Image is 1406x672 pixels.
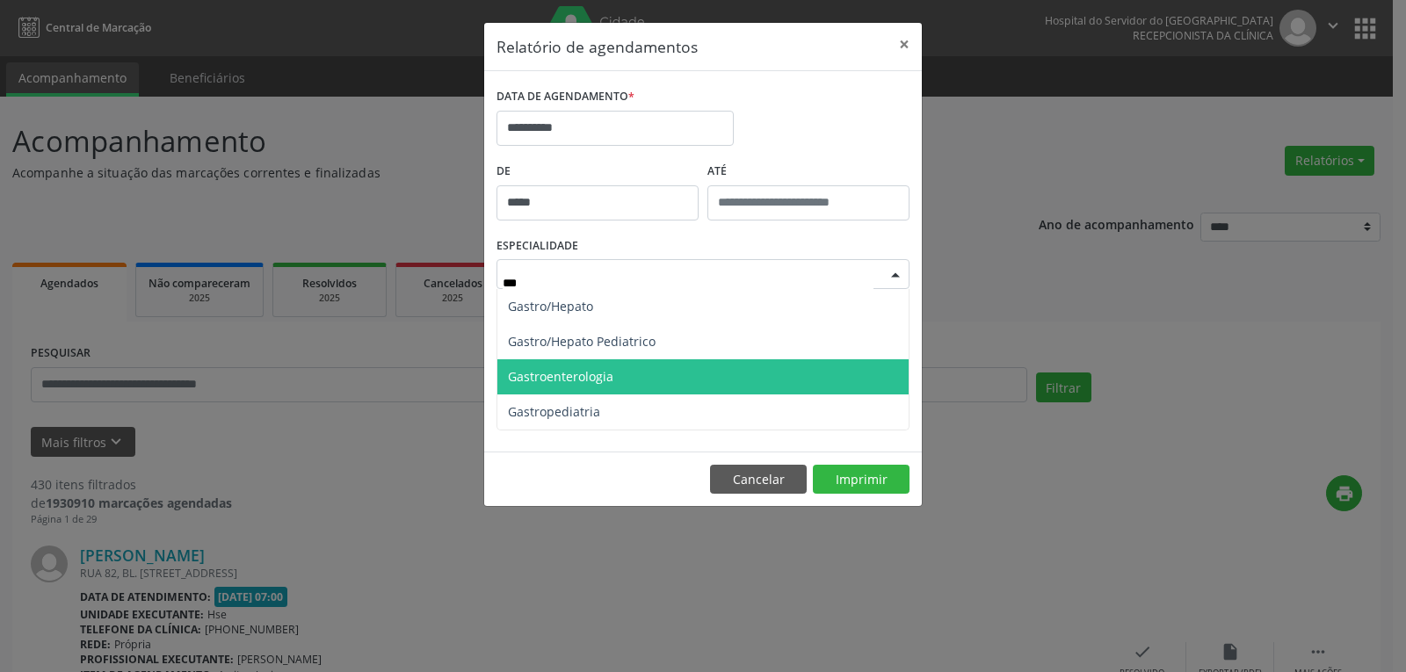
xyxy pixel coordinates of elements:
button: Imprimir [813,465,910,495]
span: Gastro/Hepato Pediatrico [508,333,656,350]
h5: Relatório de agendamentos [496,35,698,58]
label: ATÉ [707,158,910,185]
label: De [496,158,699,185]
span: Gastro/Hepato [508,298,593,314]
span: Gastropediatria [508,403,600,420]
button: Close [887,23,922,66]
span: Gastroenterologia [508,368,613,385]
label: DATA DE AGENDAMENTO [496,83,634,111]
label: ESPECIALIDADE [496,233,578,260]
button: Cancelar [710,465,807,495]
